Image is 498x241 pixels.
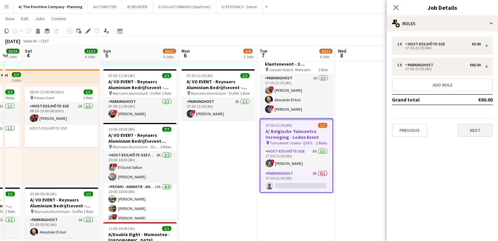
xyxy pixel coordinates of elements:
div: 5 Jobs [163,54,175,59]
span: Jobs [35,16,45,22]
span: ! [35,114,39,118]
span: 4 [24,52,32,59]
span: Wed [338,48,346,54]
div: CEST [41,39,49,43]
span: 7/7 [162,127,171,132]
app-job-card: 07:00-11:00 (4h)1/1A/ VO EVENT - Reynaers Aluminium Bedrijfsevent - PARKING LEVERANCIERS - 29/09 ... [103,69,176,120]
span: 11:00-16:00 (5h) [108,226,135,231]
span: ! [270,105,274,109]
span: 5 [102,52,111,59]
span: 17:30-21:30 (4h) [266,123,292,128]
span: Pillows Gent [34,95,54,100]
span: 10/11 [163,49,176,54]
app-job-card: 17:15-21:15 (4h)3/3A/ Jorssen Noord (BMW- klantenevent - 3 Parkinghosts Jorssen Noord - Merksem1 ... [260,46,333,116]
app-job-card: 07:30-11:30 (4h)1/1A/ VO EVENT - Reynaers Aluminium Bedrijfsevent - PARKING LEVERANCIERS - 29/09 ... [181,69,255,120]
span: ! [270,86,274,90]
span: 2 Roles [3,95,14,100]
h3: A/ VO EVENT - Reynaers Aluminium Bedrijfsevent - PARKING LEVERANCIERS - 29/09 tem 06/10 [25,197,98,209]
div: 17:30-21:30 (4h) [397,67,481,71]
a: Jobs [32,14,47,23]
div: Parkinghost [405,63,436,67]
span: ! [113,214,117,218]
button: G/ FESTIVALS - Zomer [216,0,263,13]
span: 6 [180,52,190,59]
div: 01:00-05:00 (4h)1/1A/ VO EVENT - Reynaers Aluminium Bedrijfsevent - PARKING LEVERANCIERS - 29/09 ... [25,187,98,238]
span: Sun [103,48,111,54]
h3: Job Details [387,3,498,12]
span: 07:00-11:00 (4h) [108,73,135,78]
button: B/ BEURZEN [122,0,153,13]
span: Comms [51,16,66,22]
h3: A/ VO EVENT - Reynaers Aluminium Bedrijfsevent - PARKING LEVERANCIERS - 29/09 tem 06/10 [181,79,255,90]
h3: A/ Belgische Tuincentra Vereniging - Leden Event [260,128,332,140]
span: Mon [181,48,190,54]
span: 1/1 [162,73,171,78]
div: 08:30-13:00 (4h30m)1/1 Pillows Gent1 RoleHost-ess/Hôte-sse1A1/108:30-13:00 (4h30m)![PERSON_NAME]H... [25,87,98,147]
div: 4 Jobs [85,54,97,59]
span: Reynaers Aluminium - Duffel [113,144,160,149]
div: €60.00 [470,63,481,67]
span: ! [113,163,117,167]
div: 17:30-21:30 (4h) [397,46,481,50]
span: Sat [25,48,32,54]
span: 2 Roles [316,140,327,145]
td: Grand total [392,94,457,105]
span: 1/1 [162,226,171,231]
span: ! [113,110,117,114]
app-card-role: Promo - Animatie - Animation10A4/410:00-18:00 (8h)[PERSON_NAME][PERSON_NAME]![PERSON_NAME] [103,183,176,234]
td: €60.00 [457,94,493,105]
button: Next [457,124,493,137]
button: AUTOMOTIVE [88,0,122,13]
button: Add role [392,78,493,91]
div: 5 Jobs [7,54,19,59]
button: A/ The Frontline Company - Planning [13,0,88,13]
span: 1/1 [84,191,93,196]
span: 1/1 [6,191,15,196]
app-card-role: Parkinghost2A1/107:30-11:30 (4h)![PERSON_NAME] [181,98,255,120]
h3: A/ VO EVENT - Reynaers Aluminium Bedrijfsevent - PARKING LEVERANCIERS - 29/09 tem 06/10 [103,79,176,90]
span: ! [192,110,195,114]
span: Reynaers Aluminium - Duffel [34,209,83,214]
app-job-card: 10:00-18:00 (8h)7/7A/ VO EVENT - Reynaers Aluminium Bedrijfsevent (02+03+05/10) Reynaers Aluminiu... [103,123,176,219]
span: 10/11 [319,49,332,54]
div: 1 x [397,63,405,67]
app-card-role-placeholder: Host-ess/Hôte-sse [25,125,98,147]
app-card-role: Parkinghost1A1/101:00-05:00 (4h)Aboubakr El Asri [25,216,98,238]
app-card-role: Parkinghost1/107:00-11:00 (4h)![PERSON_NAME] [103,98,176,120]
span: 15/15 [6,49,19,54]
span: 01:00-05:00 (4h) [30,191,57,196]
span: 1 Role [83,209,93,214]
span: 8 [337,52,346,59]
span: 3 Roles [160,144,171,149]
span: Reynaers Aluminium - Duffel [113,91,161,96]
button: S/ GOLAZO BRANDS (Sportizon) [153,0,216,13]
span: 1/2 [318,123,327,128]
span: Tue [260,48,267,54]
span: 10:00-18:00 (8h) [108,127,135,132]
span: Edit [21,16,28,22]
div: €0.00 [472,42,481,46]
span: 1/1 [83,89,93,94]
span: Week 40 [22,39,38,43]
app-card-role: Host-ess/Hôte-sse3A1/117:30-21:30 (4h)![PERSON_NAME] [260,148,332,170]
app-card-role: Host-ess/Hôte-sse Fotobooth8A2/210:00-18:00 (8h)!El Yazidi Sofian[PERSON_NAME] [103,152,176,183]
a: Comms [49,14,69,23]
span: Reynaers Aluminium - Duffel [191,91,239,96]
div: 3 Jobs [244,54,254,59]
h3: A/ VO EVENT - Reynaers Aluminium Bedrijfsevent (02+03+05/10) [103,132,176,144]
span: 07:30-11:30 (4h) [187,73,213,78]
span: 3/3 [12,72,21,77]
app-card-role: Parkinghost2A0/117:30-21:30 (4h) [260,170,332,192]
div: 4 Jobs [320,54,332,59]
span: 3/4 [243,49,252,54]
a: Edit [18,14,31,23]
span: 1 Role [162,91,171,96]
span: 1 Role [240,91,249,96]
div: 2 jobs [12,77,21,83]
button: Previous [392,124,427,137]
div: 1 x [397,42,405,46]
span: View [5,16,14,22]
span: 1 Role [318,67,328,72]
